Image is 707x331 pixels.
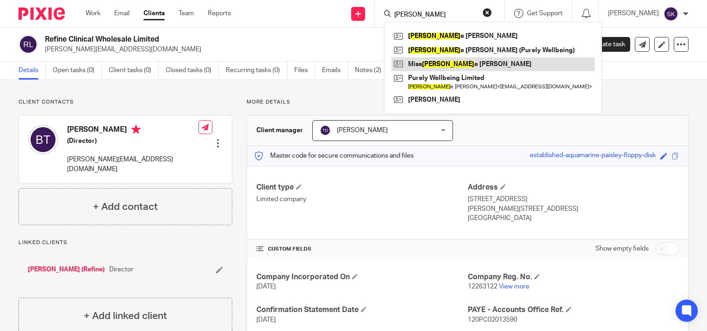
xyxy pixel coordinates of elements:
[143,9,165,18] a: Clients
[93,200,158,214] h4: + Add contact
[468,214,679,223] p: [GEOGRAPHIC_DATA]
[28,125,58,154] img: svg%3E
[19,35,38,54] img: svg%3E
[109,265,133,274] span: Director
[256,195,467,204] p: Limited company
[499,283,529,290] a: View more
[468,272,679,282] h4: Company Reg. No.
[256,305,467,315] h4: Confirmation Statement Date
[337,127,388,134] span: [PERSON_NAME]
[67,155,198,174] p: [PERSON_NAME][EMAIL_ADDRESS][DOMAIN_NAME]
[468,317,517,323] span: 120PC02013590
[114,9,130,18] a: Email
[256,272,467,282] h4: Company Incorporated On
[84,309,167,323] h4: + Add linked client
[19,239,232,246] p: Linked clients
[254,151,414,160] p: Master code for secure communications and files
[256,126,303,135] h3: Client manager
[53,61,102,80] a: Open tasks (0)
[45,45,563,54] p: [PERSON_NAME][EMAIL_ADDRESS][DOMAIN_NAME]
[256,317,276,323] span: [DATE]
[320,125,331,136] img: svg%3E
[294,61,315,80] a: Files
[86,9,100,18] a: Work
[19,98,232,106] p: Client contacts
[468,195,679,204] p: [STREET_ADDRESS]
[527,10,563,17] span: Get Support
[45,35,459,44] h2: Refine Clinical Wholesale Limited
[28,265,105,274] a: [PERSON_NAME] (Refine)
[131,125,141,134] i: Primary
[393,11,477,19] input: Search
[256,283,276,290] span: [DATE]
[664,6,678,21] img: svg%3E
[67,125,198,136] h4: [PERSON_NAME]
[577,37,630,52] a: Create task
[109,61,159,80] a: Client tasks (0)
[208,9,231,18] a: Reports
[468,183,679,192] h4: Address
[247,98,688,106] p: More details
[530,151,656,161] div: established-aquamarine-paisley-floppy-disk
[355,61,389,80] a: Notes (2)
[608,9,659,18] p: [PERSON_NAME]
[468,283,497,290] span: 12263122
[256,245,467,253] h4: CUSTOM FIELDS
[595,244,649,253] label: Show empty fields
[179,9,194,18] a: Team
[67,136,198,146] h5: (Director)
[166,61,219,80] a: Closed tasks (0)
[19,61,46,80] a: Details
[468,204,679,214] p: [PERSON_NAME][STREET_ADDRESS]
[19,7,65,20] img: Pixie
[256,183,467,192] h4: Client type
[322,61,348,80] a: Emails
[483,8,492,17] button: Clear
[226,61,287,80] a: Recurring tasks (0)
[468,305,679,315] h4: PAYE - Accounts Office Ref.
